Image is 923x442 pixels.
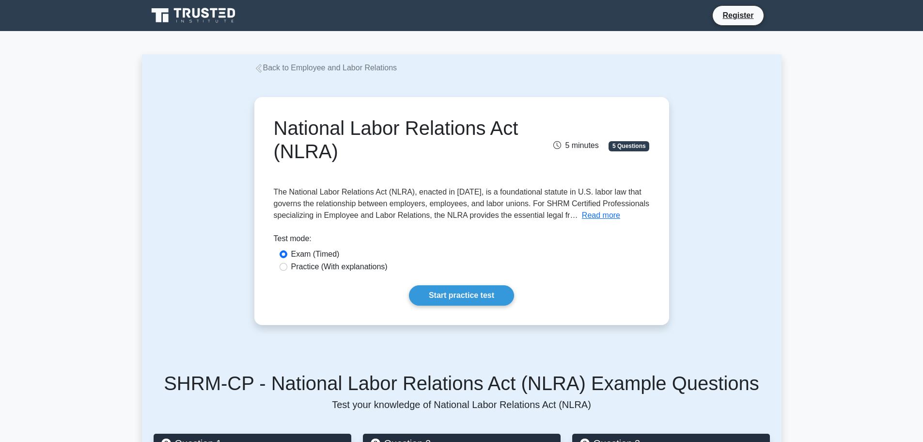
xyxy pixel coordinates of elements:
[717,9,759,21] a: Register
[582,210,620,221] button: Read more
[274,188,650,219] span: The National Labor Relations Act (NLRA), enacted in [DATE], is a foundational statute in U.S. lab...
[291,248,340,260] label: Exam (Timed)
[154,399,770,410] p: Test your knowledge of National Labor Relations Act (NLRA)
[274,233,650,248] div: Test mode:
[609,141,649,151] span: 5 Questions
[254,64,397,72] a: Back to Employee and Labor Relations
[409,285,514,306] a: Start practice test
[154,372,770,395] h5: SHRM-CP - National Labor Relations Act (NLRA) Example Questions
[553,141,598,149] span: 5 minutes
[291,261,388,273] label: Practice (With explanations)
[274,116,520,163] h1: National Labor Relations Act (NLRA)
